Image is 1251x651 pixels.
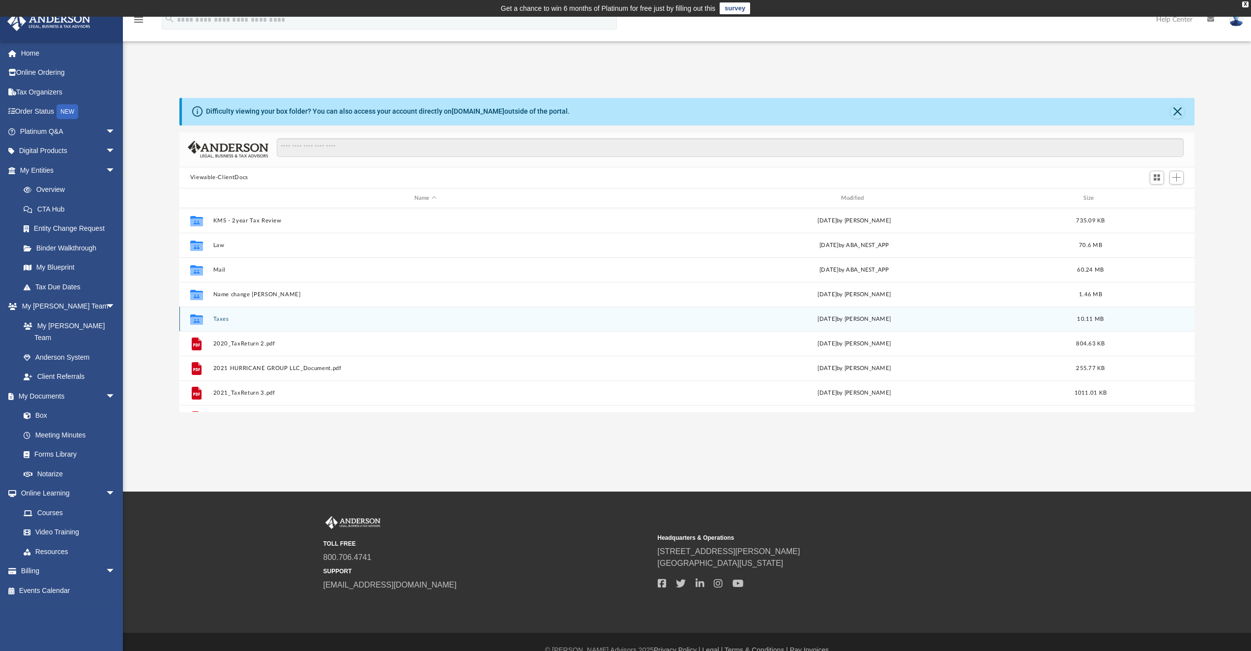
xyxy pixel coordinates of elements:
[179,208,1195,412] div: grid
[184,194,208,203] div: id
[7,82,130,102] a: Tax Organizers
[7,102,130,122] a: Order StatusNEW
[106,297,125,317] span: arrow_drop_down
[14,180,130,200] a: Overview
[213,341,638,347] button: 2020_TaxReturn 2.pdf
[1071,194,1110,203] div: Size
[1079,292,1102,297] span: 1.46 MB
[57,104,78,119] div: NEW
[7,484,125,503] a: Online Learningarrow_drop_down
[1074,390,1106,396] span: 1011.01 KB
[323,553,372,561] a: 800.706.4741
[7,581,130,600] a: Events Calendar
[1076,218,1105,223] span: 735.09 KB
[1170,105,1184,119] button: Close
[501,2,716,14] div: Get a chance to win 6 months of Platinum for free just by filling out this
[642,290,1067,299] div: [DATE] by [PERSON_NAME]
[1079,243,1102,248] span: 70.6 MB
[14,367,125,387] a: Client Referrals
[323,581,457,589] a: [EMAIL_ADDRESS][DOMAIN_NAME]
[323,567,651,576] small: SUPPORT
[106,386,125,406] span: arrow_drop_down
[106,561,125,582] span: arrow_drop_down
[642,315,1067,324] div: [DATE] by [PERSON_NAME]
[14,238,130,258] a: Binder Walkthrough
[452,107,504,115] a: [DOMAIN_NAME]
[213,291,638,298] button: Name change [PERSON_NAME]
[277,138,1184,157] input: Search files and folders
[7,386,125,406] a: My Documentsarrow_drop_down
[1242,1,1249,7] div: close
[642,241,1067,250] div: [DATE] by ABA_NEST_APP
[14,258,125,278] a: My Blueprint
[1076,366,1105,371] span: 255.77 KB
[106,122,125,142] span: arrow_drop_down
[212,194,637,203] div: Name
[7,160,130,180] a: My Entitiesarrow_drop_down
[1077,316,1104,322] span: 10.11 MB
[190,173,248,182] button: Viewable-ClientDocs
[106,141,125,161] span: arrow_drop_down
[106,160,125,181] span: arrow_drop_down
[14,425,125,445] a: Meeting Minutes
[213,390,638,396] button: 2021_TaxReturn 3.pdf
[213,267,638,273] button: Mail
[642,389,1067,398] div: [DATE] by [PERSON_NAME]
[658,533,985,542] small: Headquarters & Operations
[658,547,800,556] a: [STREET_ADDRESS][PERSON_NAME]
[323,539,651,548] small: TOLL FREE
[642,364,1067,373] div: [DATE] by [PERSON_NAME]
[720,2,750,14] a: survey
[1229,12,1244,27] img: User Pic
[14,503,125,523] a: Courses
[642,340,1067,348] div: [DATE] by [PERSON_NAME]
[14,406,120,426] a: Box
[7,297,125,316] a: My [PERSON_NAME] Teamarrow_drop_down
[1169,171,1184,185] button: Add
[206,106,570,117] div: Difficulty viewing your box folder? You can also access your account directly on outside of the p...
[14,277,130,297] a: Tax Due Dates
[14,199,130,219] a: CTA Hub
[14,445,120,465] a: Forms Library
[658,559,784,567] a: [GEOGRAPHIC_DATA][US_STATE]
[7,122,130,141] a: Platinum Q&Aarrow_drop_down
[1114,194,1183,203] div: id
[7,141,130,161] a: Digital Productsarrow_drop_down
[133,19,145,26] a: menu
[642,217,1067,225] div: [DATE] by [PERSON_NAME]
[323,516,382,529] img: Anderson Advisors Platinum Portal
[4,12,93,31] img: Anderson Advisors Platinum Portal
[14,347,125,367] a: Anderson System
[14,523,120,542] a: Video Training
[14,464,125,484] a: Notarize
[164,13,175,24] i: search
[7,561,130,581] a: Billingarrow_drop_down
[14,219,130,239] a: Entity Change Request
[642,266,1067,275] div: [DATE] by ABA_NEST_APP
[133,14,145,26] i: menu
[213,365,638,372] button: 2021 HURRICANE GROUP LLC_Document.pdf
[1150,171,1164,185] button: Switch to Grid View
[14,316,120,347] a: My [PERSON_NAME] Team
[641,194,1066,203] div: Modified
[213,316,638,322] button: Taxes
[213,217,638,224] button: KMS - 2year Tax Review
[1076,341,1105,346] span: 804.63 KB
[7,63,130,83] a: Online Ordering
[1077,267,1104,273] span: 60.24 MB
[213,242,638,248] button: Law
[7,43,130,63] a: Home
[14,542,125,561] a: Resources
[106,484,125,504] span: arrow_drop_down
